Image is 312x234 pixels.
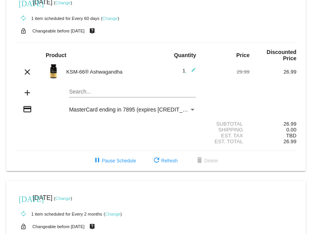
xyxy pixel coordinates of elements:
[182,68,196,74] span: 1
[203,127,250,133] div: Shipping
[267,49,296,61] strong: Discounted Price
[19,221,28,232] mat-icon: lock_open
[32,224,85,229] small: Changeable before [DATE]
[101,16,119,21] small: ( )
[55,0,71,5] a: Change
[87,221,97,232] mat-icon: live_help
[250,69,296,75] div: 26.99
[46,63,61,79] img: Image-1-Carousel-Ash-1000x1000-Transp-v2.png
[187,67,196,77] mat-icon: edit
[69,106,218,113] span: MasterCard ending in 7895 (expires [CREDIT_CARD_DATA])
[19,26,28,36] mat-icon: lock_open
[203,69,250,75] div: 29.99
[93,156,102,166] mat-icon: pause
[93,158,136,164] span: Pause Schedule
[19,209,28,219] mat-icon: autorenew
[46,52,66,58] strong: Product
[23,88,32,97] mat-icon: add
[32,29,85,33] small: Changeable before [DATE]
[283,139,296,144] span: 26.99
[19,194,28,203] mat-icon: [DATE]
[189,154,224,168] button: Delete
[16,16,100,21] small: 1 item scheduled for Every 60 days
[23,104,32,114] mat-icon: credit_card
[203,133,250,139] div: Est. Tax
[286,133,296,139] span: TBD
[236,52,250,58] strong: Price
[23,67,32,77] mat-icon: clear
[54,0,72,5] small: ( )
[203,139,250,144] div: Est. Total
[16,212,102,216] small: 1 item scheduled for Every 2 months
[174,52,196,58] strong: Quantity
[203,121,250,127] div: Subtotal
[19,14,28,23] mat-icon: autorenew
[86,154,142,168] button: Pause Schedule
[69,89,196,95] input: Search...
[146,154,184,168] button: Refresh
[195,156,204,166] mat-icon: delete
[105,212,120,216] a: Change
[103,212,122,216] small: ( )
[152,156,161,166] mat-icon: refresh
[152,158,178,164] span: Refresh
[87,26,97,36] mat-icon: live_help
[55,196,71,201] a: Change
[102,16,118,21] a: Change
[250,121,296,127] div: 26.99
[54,196,72,201] small: ( )
[62,69,156,75] div: KSM-66® Ashwagandha
[286,127,296,133] span: 0.00
[69,106,196,113] mat-select: Payment Method
[195,158,218,164] span: Delete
